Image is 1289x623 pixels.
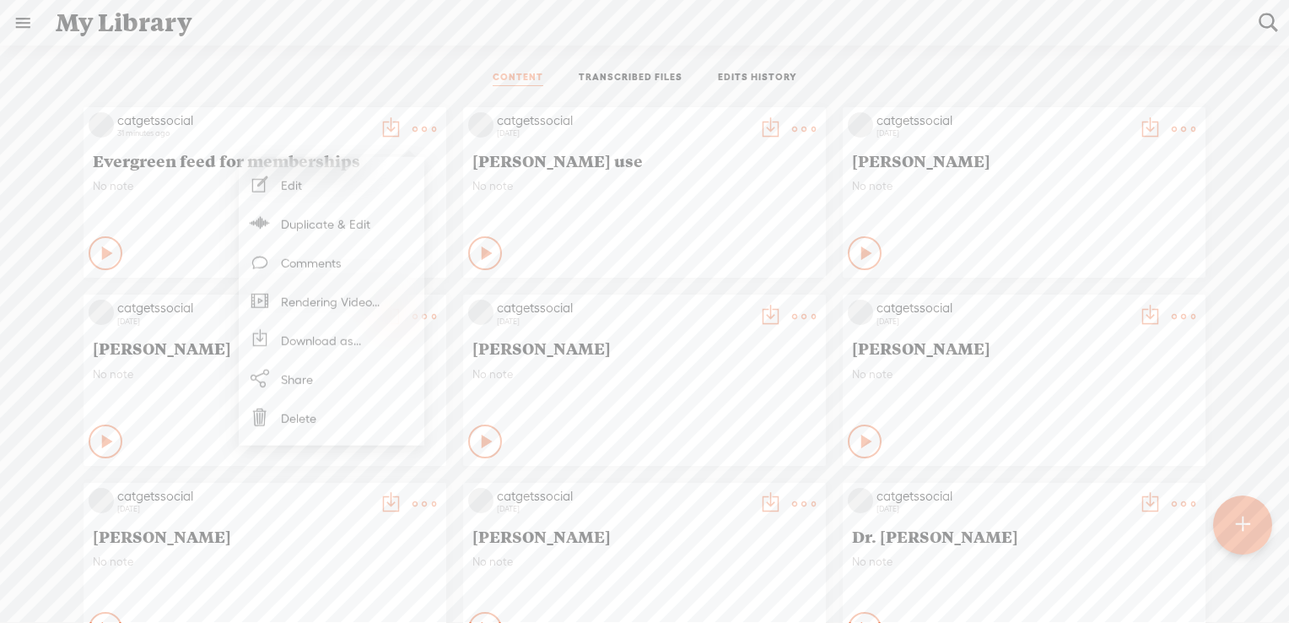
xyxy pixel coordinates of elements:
img: videoLoading.png [89,112,114,138]
div: [DATE] [117,504,370,514]
span: No note [852,367,1196,382]
a: Duplicate & Edit [247,204,416,243]
span: [PERSON_NAME] use [472,150,817,171]
div: catgetssocial [117,488,370,505]
div: catgetssocial [497,300,750,317]
a: Comments [247,243,416,282]
img: videoLoading.png [89,488,114,513]
span: No note [93,555,437,569]
a: Share [247,360,416,398]
a: Delete [247,398,416,437]
span: [PERSON_NAME] [93,526,437,546]
a: Rendering Video... [247,282,416,321]
div: [DATE] [117,317,370,327]
div: catgetssocial [117,112,370,129]
img: videoLoading.png [89,300,114,325]
div: [DATE] [876,317,1130,327]
span: [PERSON_NAME] [472,338,817,358]
div: My Library [44,1,1247,45]
span: No note [472,179,817,193]
div: catgetssocial [117,300,370,317]
a: Edit [247,165,416,204]
span: [PERSON_NAME] [472,526,817,546]
span: No note [93,179,437,193]
img: videoLoading.png [468,112,493,138]
img: videoLoading.png [848,112,873,138]
span: [PERSON_NAME] [852,150,1196,171]
div: [DATE] [497,504,750,514]
div: 31 minutes ago [117,128,370,138]
a: CONTENT [493,71,543,86]
img: videoLoading.png [848,488,873,513]
div: catgetssocial [876,488,1130,505]
span: No note [852,179,1196,193]
span: No note [472,555,817,569]
span: No note [93,367,437,382]
img: videoLoading.png [468,300,493,325]
div: [DATE] [876,504,1130,514]
div: catgetssocial [497,112,750,129]
span: No note [852,555,1196,569]
a: EDITS HISTORY [718,71,797,86]
span: [PERSON_NAME] [852,338,1196,358]
div: catgetssocial [497,488,750,505]
div: catgetssocial [876,112,1130,129]
div: catgetssocial [876,300,1130,317]
div: [DATE] [876,128,1130,138]
a: Download as... [247,321,416,360]
div: [DATE] [497,128,750,138]
img: videoLoading.png [468,488,493,513]
img: videoLoading.png [848,300,873,325]
span: Dr. [PERSON_NAME] [852,526,1196,546]
div: [DATE] [497,317,750,327]
span: No note [472,367,817,382]
a: TRANSCRIBED FILES [579,71,682,86]
span: [PERSON_NAME] [93,338,437,358]
span: Evergreen feed for memberships [93,150,437,171]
